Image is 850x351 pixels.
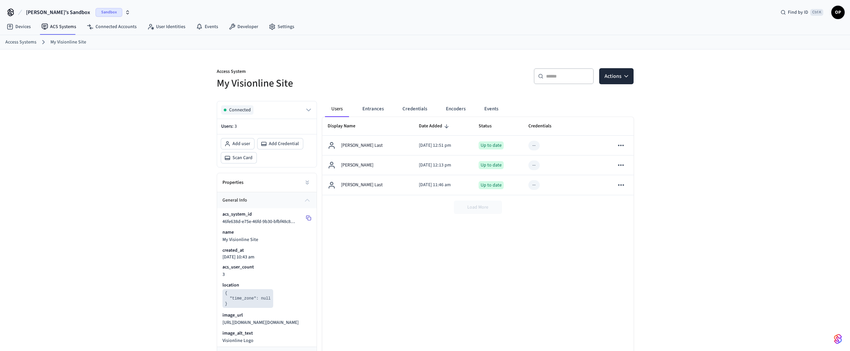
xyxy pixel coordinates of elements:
[419,121,451,131] span: Date Added
[217,77,421,90] h5: My Visionline Site
[532,182,536,189] div: --
[479,141,504,149] div: Up to date
[232,140,250,147] span: Add user
[832,6,844,18] span: OP
[528,121,560,131] span: Credentials
[419,182,468,189] p: [DATE] 11:46 am
[222,229,234,236] p: name
[81,21,142,33] a: Connected Accounts
[222,236,258,243] span: My Visionline Site
[221,138,254,149] button: Add user
[222,337,253,344] span: Visionline Logo
[322,117,634,195] table: sticky table
[532,162,536,169] div: --
[36,21,81,33] a: ACS Systems
[419,142,468,149] p: [DATE] 12:51 pm
[222,282,239,288] p: location
[1,21,36,33] a: Devices
[223,21,264,33] a: Developer
[234,123,237,130] span: 3
[341,162,373,169] p: [PERSON_NAME]
[222,218,300,225] span: 46fe638d-e75e-46fd-9b30-bfbf48c8bbc2
[222,197,247,204] span: general info
[325,101,349,117] button: Users
[222,211,252,218] p: acs_system_id
[834,334,842,344] img: SeamLogoGradient.69752ec5.svg
[258,138,303,149] button: Add Credential
[532,142,536,149] div: --
[479,161,504,169] div: Up to date
[264,21,300,33] a: Settings
[222,271,225,278] span: 3
[217,68,421,77] p: Access System
[222,330,253,337] p: image_alt_text
[222,254,254,260] p: [DATE] 10:43 am
[232,154,252,161] span: Scan Card
[419,162,468,169] p: [DATE] 12:13 pm
[191,21,223,33] a: Events
[341,142,383,149] p: [PERSON_NAME] Last
[221,152,257,163] button: Scan Card
[221,105,313,115] button: Connected
[810,9,823,16] span: Ctrl K
[479,121,500,131] span: Status
[788,9,808,16] span: Find by ID
[357,101,389,117] button: Entrances
[217,208,317,347] div: general info
[96,8,122,17] span: Sandbox
[50,39,86,46] a: My Visionline Site
[397,101,433,117] button: Credentials
[229,107,251,113] span: Connected
[217,192,317,208] button: general info
[222,319,299,326] span: [URL][DOMAIN_NAME][DOMAIN_NAME]
[222,179,243,186] h2: Properties
[328,121,364,131] span: Display Name
[222,247,244,254] p: created_at
[775,6,829,18] div: Find by IDCtrl K
[479,101,504,117] button: Events
[142,21,191,33] a: User Identities
[341,182,383,189] p: [PERSON_NAME] Last
[222,289,274,308] pre: { "time_zone": null }
[599,68,634,84] button: Actions
[269,140,299,147] span: Add Credential
[26,8,90,16] span: [PERSON_NAME]'s Sandbox
[222,312,243,319] p: image_url
[221,123,313,130] p: Users:
[441,101,471,117] button: Encoders
[5,39,36,46] a: Access Systems
[831,6,845,19] button: OP
[479,181,504,189] div: Up to date
[222,264,254,270] p: acs_user_count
